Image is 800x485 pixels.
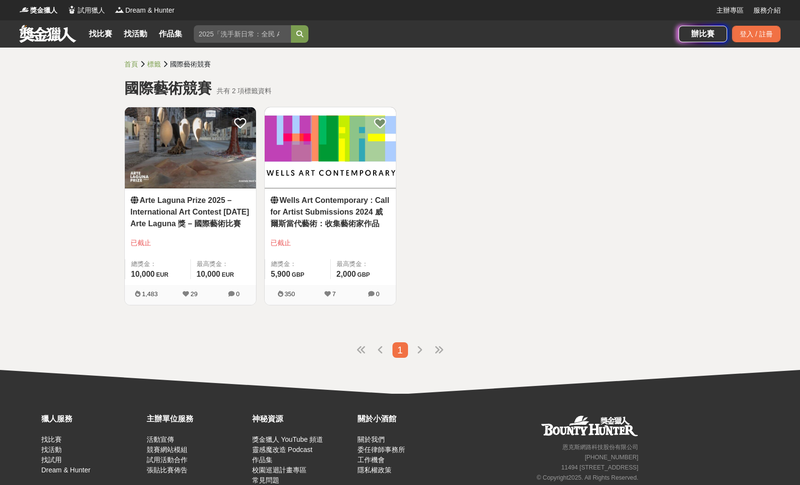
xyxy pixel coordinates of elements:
[131,259,185,269] span: 總獎金：
[131,270,155,278] span: 10,000
[41,456,62,464] a: 找試用
[252,466,306,474] a: 校園巡迴計畫專區
[170,60,211,68] span: 國際藝術競賽
[131,195,250,230] a: Arte Laguna Prize 2025 – International Art Contest [DATE] Arte Laguna 獎 – 國際藝術比賽
[337,259,390,269] span: 最高獎金：
[562,464,639,471] small: 11494 [STREET_ADDRESS]
[19,5,57,16] a: Logo獎金獵人
[357,446,405,453] a: 委任律師事務所
[156,271,168,278] span: EUR
[252,446,312,453] a: 靈感魔改造 Podcast
[115,5,174,16] a: LogoDream & Hunter
[125,107,256,189] a: Cover Image
[357,466,391,474] a: 隱私權政策
[252,456,272,464] a: 作品集
[142,290,158,298] span: 1,483
[732,26,781,42] div: 登入 / 註冊
[716,5,744,16] a: 主辦專區
[271,259,324,269] span: 總獎金：
[197,270,221,278] span: 10,000
[217,87,272,95] span: 共有 2 項標籤資料
[292,271,305,278] span: GBP
[585,454,638,461] small: [PHONE_NUMBER]
[271,270,290,278] span: 5,900
[197,259,250,269] span: 最高獎金：
[562,444,638,451] small: 恩克斯網路科技股份有限公司
[271,195,390,230] a: Wells Art Contemporary : Call for Artist Submissions 2024 威爾斯當代藝術：收集藝術家作品
[285,290,295,298] span: 350
[120,27,151,41] a: 找活動
[67,5,105,16] a: Logo試用獵人
[252,476,279,484] a: 常見問題
[221,271,234,278] span: EUR
[753,5,781,16] a: 服務介紹
[155,27,186,41] a: 作品集
[41,413,142,425] div: 獵人服務
[332,290,336,298] span: 7
[115,5,124,15] img: Logo
[679,26,727,42] a: 辦比賽
[78,5,105,16] span: 試用獵人
[147,60,161,68] a: 標籤
[147,466,187,474] a: 張貼比賽佈告
[265,107,396,188] img: Cover Image
[236,290,239,298] span: 0
[147,435,174,443] a: 活動宣傳
[265,107,396,189] a: Cover Image
[376,290,379,298] span: 0
[41,446,62,453] a: 找活動
[271,238,390,248] span: 已截止
[125,107,256,188] img: Cover Image
[357,271,370,278] span: GBP
[252,413,353,425] div: 神秘資源
[85,27,116,41] a: 找比賽
[252,435,323,443] a: 獎金獵人 YouTube 頻道
[19,5,29,15] img: Logo
[147,413,247,425] div: 主辦單位服務
[194,25,291,43] input: 2025「洗手新日常：全民 ALL IN」洗手歌全台徵選
[147,446,187,453] a: 競賽網站模組
[337,270,356,278] span: 2,000
[124,80,212,96] span: 國際藝術競賽
[357,456,385,464] a: 工作機會
[41,435,62,443] a: 找比賽
[131,238,250,248] span: 已截止
[124,60,138,68] a: 首頁
[147,456,187,464] a: 試用活動合作
[357,413,458,425] div: 關於小酒館
[125,5,174,16] span: Dream & Hunter
[537,474,638,481] small: © Copyright 2025 . All Rights Reserved.
[67,5,77,15] img: Logo
[357,435,385,443] a: 關於我們
[41,466,90,474] a: Dream & Hunter
[30,5,57,16] span: 獎金獵人
[190,290,197,298] span: 29
[397,345,403,355] span: 1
